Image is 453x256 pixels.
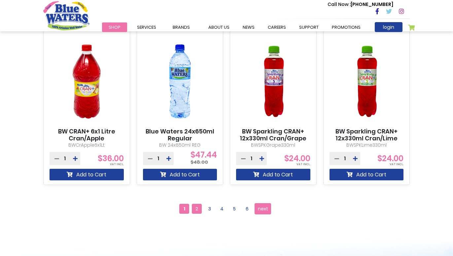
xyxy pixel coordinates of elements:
button: Add to Cart [330,169,404,180]
img: Blue Waters 24x650ml Regular [143,35,217,128]
img: BW Sparkling CRAN+ 12x330ml Cran/Grape [236,35,310,128]
button: Add to Cart [143,169,217,180]
span: 1 [179,204,189,214]
span: $47.44 [191,155,217,161]
button: Add to Cart [50,169,124,180]
a: 5 [229,204,239,214]
a: Blue Waters 24x650ml Regular [143,128,217,142]
a: next [255,203,271,214]
img: BW CRAN+ 6x1 Litre Cran/Apple [50,35,124,128]
a: BW Sparkling CRAN+ 12x330ml Cran/Grape [236,128,310,142]
a: 4 [217,204,227,214]
button: Add to Cart [236,169,310,180]
a: Promotions [325,22,367,32]
a: login [375,22,402,32]
a: 2 [192,204,202,214]
p: BWSPKGrape330ml [236,142,310,149]
span: Call Now : [328,1,351,8]
span: Services [137,24,156,30]
p: BW 24x650ml REG [143,142,217,149]
img: BW Sparkling CRAN+ 12x330ml Cran/Lime [330,35,404,128]
a: BW Sparkling CRAN+ 12x330ml Cran/Lime [330,128,404,142]
span: Shop [109,24,121,30]
a: careers [261,22,293,32]
span: $24.00 [284,153,310,164]
a: about us [202,22,236,32]
p: [PHONE_NUMBER] [328,1,393,8]
p: BWSPKLime330ml [330,142,404,149]
span: $48.00 [191,159,208,165]
a: 3 [204,204,214,214]
a: BW CRAN+ 6x1 Litre Cran/Apple [50,128,124,142]
a: support [293,22,325,32]
span: $24.00 [377,153,403,164]
span: next [258,204,268,214]
a: 6 [242,204,252,214]
span: Brands [173,24,190,30]
a: store logo [43,1,89,30]
p: BWCrApple6x1Lt [50,142,124,149]
span: $36.00 [98,153,124,164]
a: News [236,22,261,32]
